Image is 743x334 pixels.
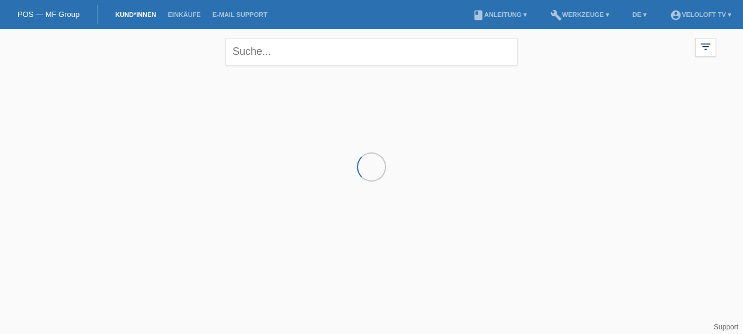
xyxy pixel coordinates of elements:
input: Suche... [225,38,518,65]
a: DE ▾ [627,11,652,18]
a: Kund*innen [109,11,162,18]
a: POS — MF Group [18,10,79,19]
a: E-Mail Support [207,11,273,18]
a: buildWerkzeuge ▾ [544,11,615,18]
a: Support [714,323,738,331]
a: bookAnleitung ▾ [467,11,533,18]
a: account_circleVeloLoft TV ▾ [664,11,737,18]
i: book [473,9,484,21]
i: filter_list [699,40,712,53]
a: Einkäufe [162,11,206,18]
i: account_circle [670,9,682,21]
i: build [550,9,562,21]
